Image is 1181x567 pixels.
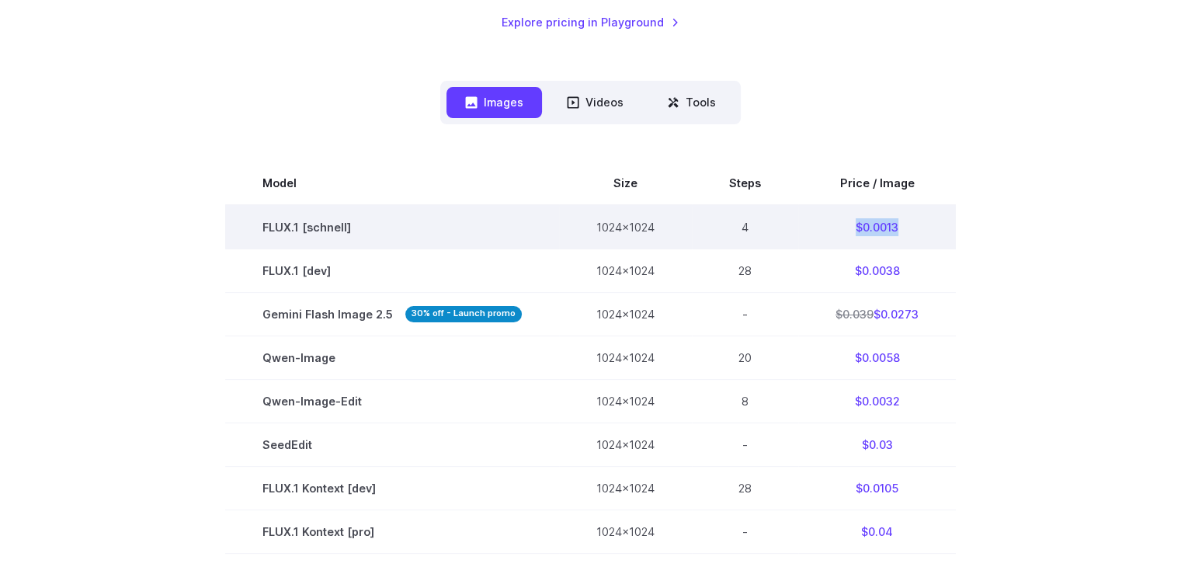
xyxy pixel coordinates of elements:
td: $0.0038 [798,249,956,292]
td: 1024x1024 [559,205,692,249]
td: $0.04 [798,510,956,553]
td: - [692,292,798,336]
span: Gemini Flash Image 2.5 [262,305,522,323]
td: $0.0273 [798,292,956,336]
th: Price / Image [798,162,956,205]
td: 4 [692,205,798,249]
td: $0.0058 [798,336,956,379]
td: 1024x1024 [559,336,692,379]
button: Videos [548,87,642,117]
td: 20 [692,336,798,379]
td: Qwen-Image-Edit [225,379,559,423]
td: FLUX.1 [dev] [225,249,559,292]
td: 1024x1024 [559,466,692,510]
td: FLUX.1 Kontext [pro] [225,510,559,553]
strong: 30% off - Launch promo [405,306,522,322]
td: Qwen-Image [225,336,559,379]
td: $0.0013 [798,205,956,249]
td: - [692,423,798,466]
td: $0.0032 [798,379,956,423]
td: $0.03 [798,423,956,466]
button: Tools [648,87,735,117]
button: Images [446,87,542,117]
th: Steps [692,162,798,205]
td: 1024x1024 [559,379,692,423]
td: FLUX.1 [schnell] [225,205,559,249]
th: Size [559,162,692,205]
td: 1024x1024 [559,423,692,466]
td: - [692,510,798,553]
td: 1024x1024 [559,292,692,336]
a: Explore pricing in Playground [502,13,679,31]
s: $0.039 [835,308,874,321]
td: $0.0105 [798,466,956,510]
th: Model [225,162,559,205]
td: 1024x1024 [559,249,692,292]
td: 8 [692,379,798,423]
td: SeedEdit [225,423,559,466]
td: FLUX.1 Kontext [dev] [225,466,559,510]
td: 28 [692,466,798,510]
td: 1024x1024 [559,510,692,553]
td: 28 [692,249,798,292]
